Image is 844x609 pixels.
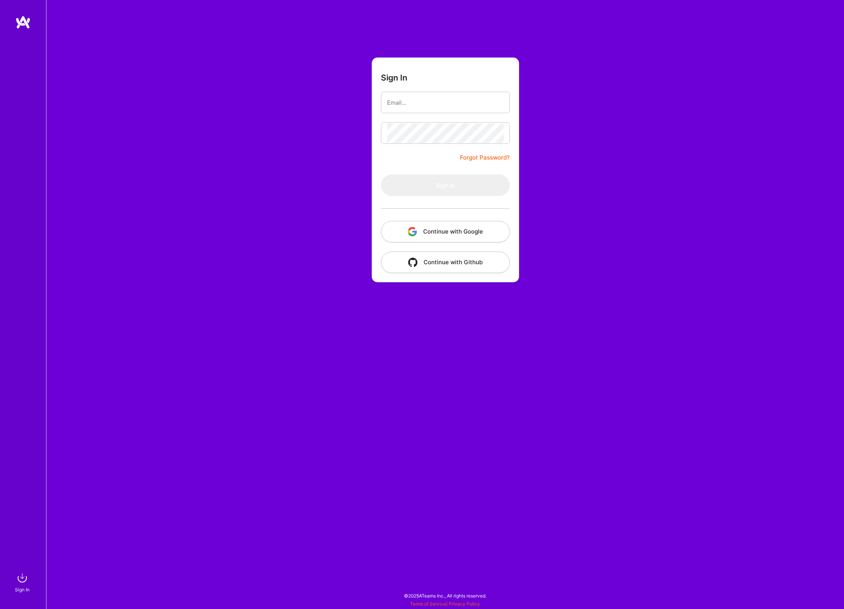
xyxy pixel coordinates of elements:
[381,221,510,242] button: Continue with Google
[410,601,446,607] a: Terms of Service
[381,174,510,196] button: Sign In
[15,15,31,29] img: logo
[460,153,510,162] a: Forgot Password?
[381,73,407,82] h3: Sign In
[16,570,30,594] a: sign inSign In
[410,601,480,607] span: |
[381,252,510,273] button: Continue with Github
[387,93,504,112] input: Email...
[449,601,480,607] a: Privacy Policy
[408,227,417,236] img: icon
[15,570,30,586] img: sign in
[408,258,417,267] img: icon
[46,586,844,605] div: © 2025 ATeams Inc., All rights reserved.
[15,586,30,594] div: Sign In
